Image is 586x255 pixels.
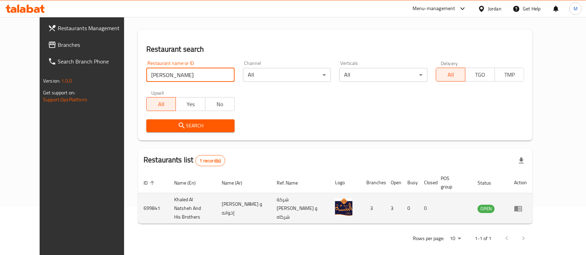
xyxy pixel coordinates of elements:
[447,233,464,244] div: Rows per page:
[439,70,463,80] span: All
[498,70,521,80] span: TMP
[418,193,435,224] td: 0
[146,97,176,111] button: All
[208,99,232,109] span: No
[402,172,418,193] th: Busy
[152,121,229,130] span: Search
[488,5,502,12] div: Jordan
[179,99,202,109] span: Yes
[385,193,402,224] td: 3
[413,5,455,13] div: Menu-management
[61,76,72,85] span: 1.0.0
[146,44,524,54] h2: Restaurant search
[508,172,532,193] th: Action
[339,68,428,82] div: All
[144,155,225,166] h2: Restaurants list
[573,5,578,12] span: M
[216,193,271,224] td: [PERSON_NAME] و إخوانه
[478,205,495,213] span: OPEN
[176,97,205,111] button: Yes
[441,174,464,191] span: POS group
[169,193,216,224] td: Khaled Al Natsheh And His Brothers
[222,179,251,187] span: Name (Ar)
[495,68,524,82] button: TMP
[138,172,532,224] table: enhanced table
[335,198,352,216] img: Khaled Al Natsheh And His Brothers
[329,172,361,193] th: Logo
[174,179,205,187] span: Name (En)
[146,68,235,82] input: Search for restaurant name or ID..
[402,193,418,224] td: 0
[144,179,157,187] span: ID
[149,99,173,109] span: All
[196,158,225,164] span: 1 record(s)
[436,68,465,82] button: All
[513,152,530,169] div: Export file
[43,88,75,97] span: Get support on:
[475,234,491,243] p: 1-1 of 1
[42,36,138,53] a: Branches
[138,193,169,224] td: 699841
[441,61,458,66] label: Delivery
[58,41,132,49] span: Branches
[58,24,132,32] span: Restaurants Management
[478,179,500,187] span: Status
[205,97,235,111] button: No
[361,172,385,193] th: Branches
[465,68,495,82] button: TGO
[195,155,226,166] div: Total records count
[418,172,435,193] th: Closed
[277,179,307,187] span: Ref. Name
[413,234,444,243] p: Rows per page:
[146,119,235,132] button: Search
[58,57,132,66] span: Search Branch Phone
[42,53,138,70] a: Search Branch Phone
[468,70,492,80] span: TGO
[42,20,138,36] a: Restaurants Management
[43,76,60,85] span: Version:
[361,193,385,224] td: 3
[151,90,164,95] label: Upsell
[43,95,87,104] a: Support.OpsPlatform
[385,172,402,193] th: Open
[271,193,329,224] td: شركة [PERSON_NAME] و شركاه
[243,68,331,82] div: All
